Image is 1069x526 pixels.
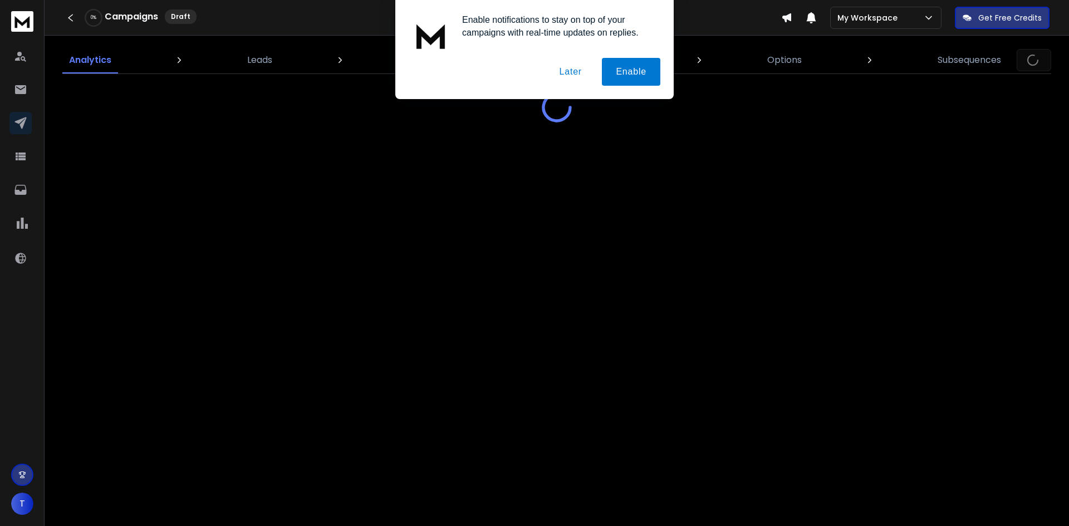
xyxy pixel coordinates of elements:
[453,13,660,39] div: Enable notifications to stay on top of your campaigns with real-time updates on replies.
[11,493,33,515] button: T
[545,58,595,86] button: Later
[409,13,453,58] img: notification icon
[602,58,660,86] button: Enable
